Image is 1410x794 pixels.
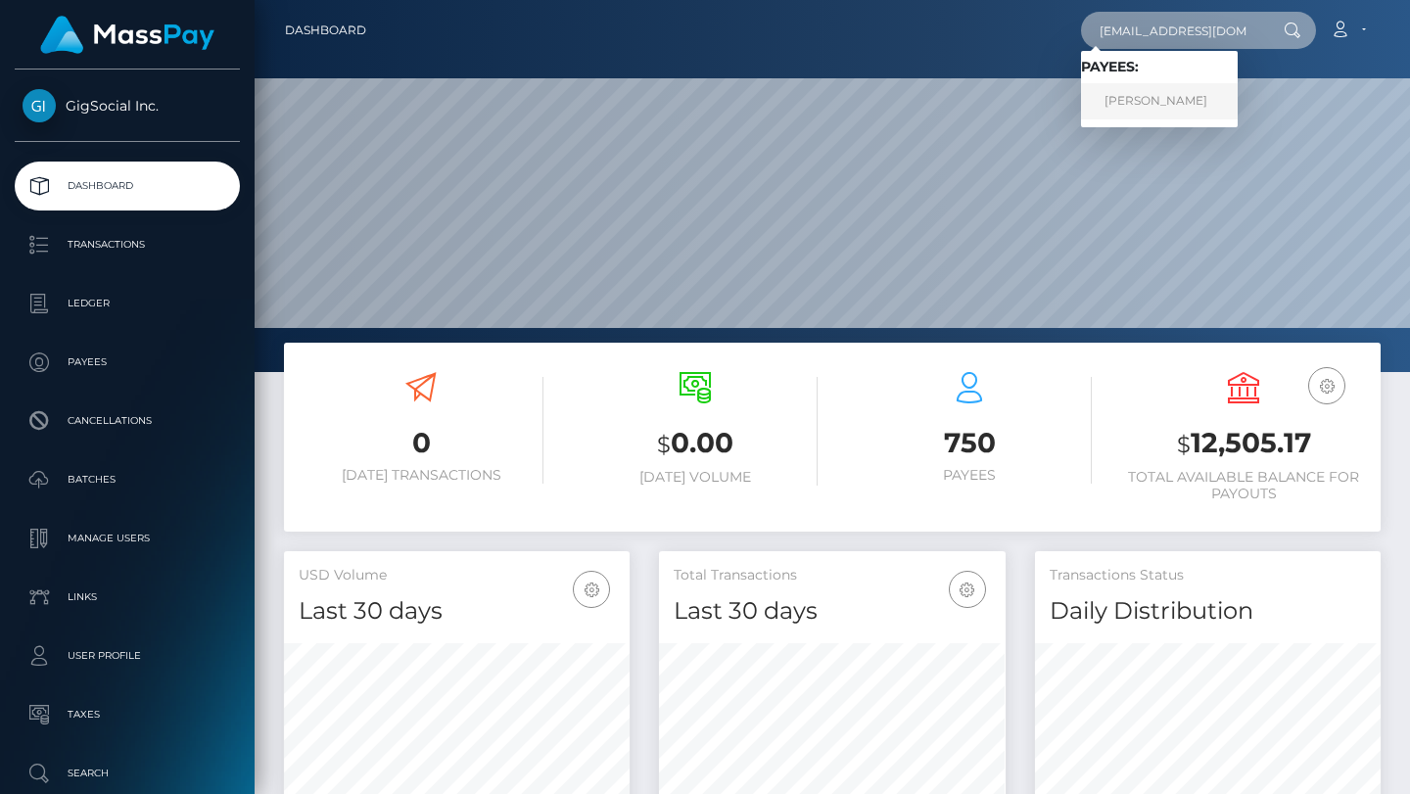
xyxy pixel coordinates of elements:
[15,397,240,445] a: Cancellations
[15,455,240,504] a: Batches
[23,406,232,436] p: Cancellations
[573,469,818,486] h6: [DATE] Volume
[1050,566,1366,585] h5: Transactions Status
[23,171,232,201] p: Dashboard
[1121,424,1366,464] h3: 12,505.17
[674,594,990,629] h4: Last 30 days
[1050,594,1366,629] h4: Daily Distribution
[299,467,543,484] h6: [DATE] Transactions
[299,594,615,629] h4: Last 30 days
[1081,83,1238,119] a: [PERSON_NAME]
[15,279,240,328] a: Ledger
[15,220,240,269] a: Transactions
[23,289,232,318] p: Ledger
[23,465,232,494] p: Batches
[15,573,240,622] a: Links
[299,424,543,462] h3: 0
[15,514,240,563] a: Manage Users
[1121,469,1366,502] h6: Total Available Balance for Payouts
[15,690,240,739] a: Taxes
[1177,431,1191,458] small: $
[15,338,240,387] a: Payees
[674,566,990,585] h5: Total Transactions
[23,524,232,553] p: Manage Users
[15,631,240,680] a: User Profile
[299,566,615,585] h5: USD Volume
[847,467,1092,484] h6: Payees
[23,348,232,377] p: Payees
[15,162,240,210] a: Dashboard
[23,583,232,612] p: Links
[285,10,366,51] a: Dashboard
[657,431,671,458] small: $
[23,230,232,259] p: Transactions
[573,424,818,464] h3: 0.00
[847,424,1092,462] h3: 750
[23,700,232,729] p: Taxes
[23,759,232,788] p: Search
[1081,12,1265,49] input: Search...
[23,641,232,671] p: User Profile
[1081,59,1238,75] h6: Payees:
[23,89,56,122] img: GigSocial Inc.
[40,16,214,54] img: MassPay Logo
[15,97,240,115] span: GigSocial Inc.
